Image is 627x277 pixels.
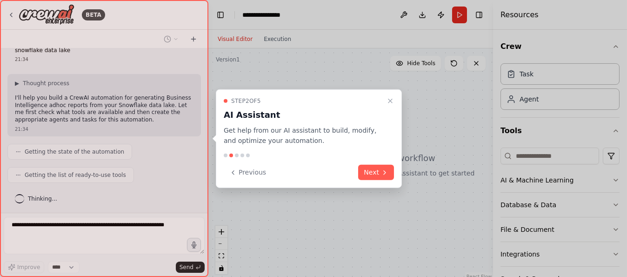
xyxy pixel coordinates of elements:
button: Next [358,165,394,180]
p: Get help from our AI assistant to build, modify, and optimize your automation. [224,125,383,146]
button: Hide left sidebar [214,8,227,21]
button: Close walkthrough [385,95,396,106]
span: Step 2 of 5 [231,97,261,104]
h3: AI Assistant [224,108,383,121]
button: Previous [224,165,272,180]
